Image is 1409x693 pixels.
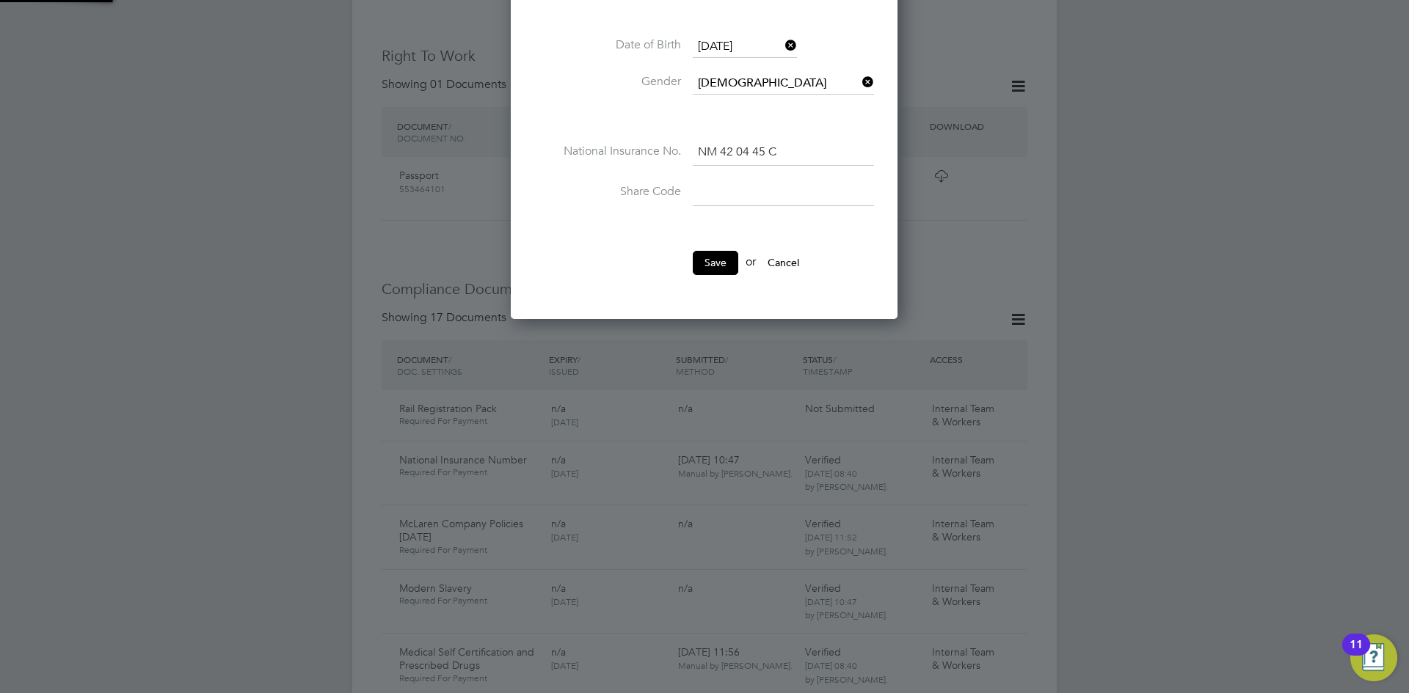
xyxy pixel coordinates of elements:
li: or [534,251,874,289]
div: 11 [1350,645,1363,664]
label: National Insurance No. [534,144,681,159]
label: Gender [534,74,681,89]
label: Date of Birth [534,37,681,53]
button: Open Resource Center, 11 new notifications [1350,634,1397,681]
input: Select one [693,36,797,58]
label: Share Code [534,184,681,199]
button: Save [693,251,738,274]
button: Cancel [756,251,811,274]
input: Select one [693,73,874,95]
